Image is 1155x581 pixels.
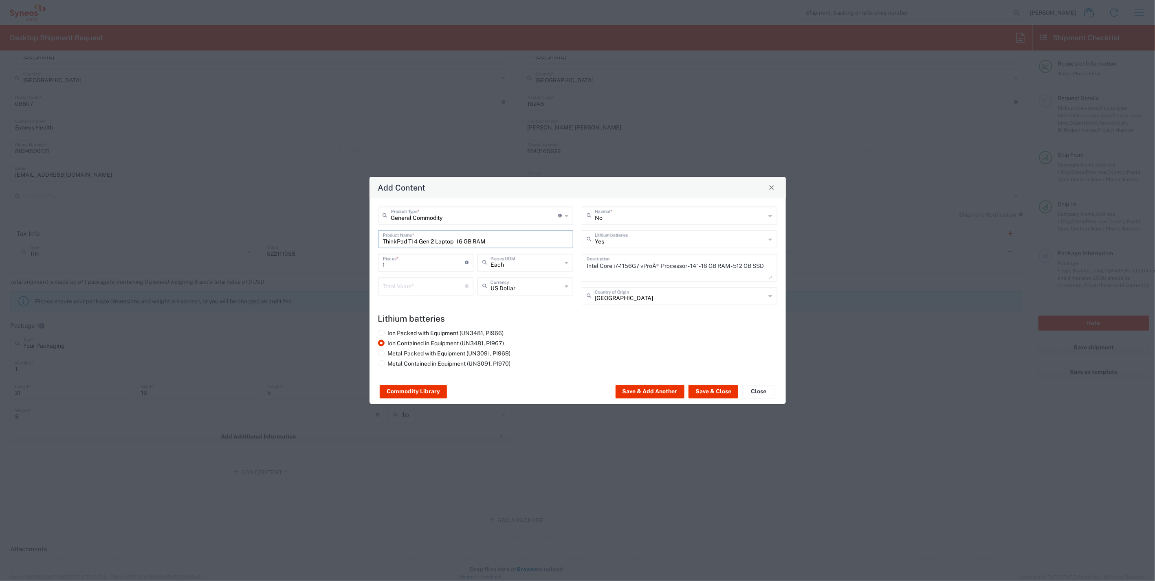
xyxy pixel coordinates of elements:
[743,385,775,398] button: Close
[378,314,777,324] h4: Lithium batteries
[616,385,684,398] button: Save & Add Another
[378,340,504,347] label: Ion Contained in Equipment (UN3481, PI967)
[380,385,447,398] button: Commodity Library
[378,360,511,367] label: Metal Contained in Equipment (UN3091, PI970)
[378,329,504,337] label: Ion Packed with Equipment (UN3481, PI966)
[689,385,738,398] button: Save & Close
[378,350,511,357] label: Metal Packed with Equipment (UN3091, PI969)
[378,181,425,193] h4: Add Content
[766,182,777,193] button: Close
